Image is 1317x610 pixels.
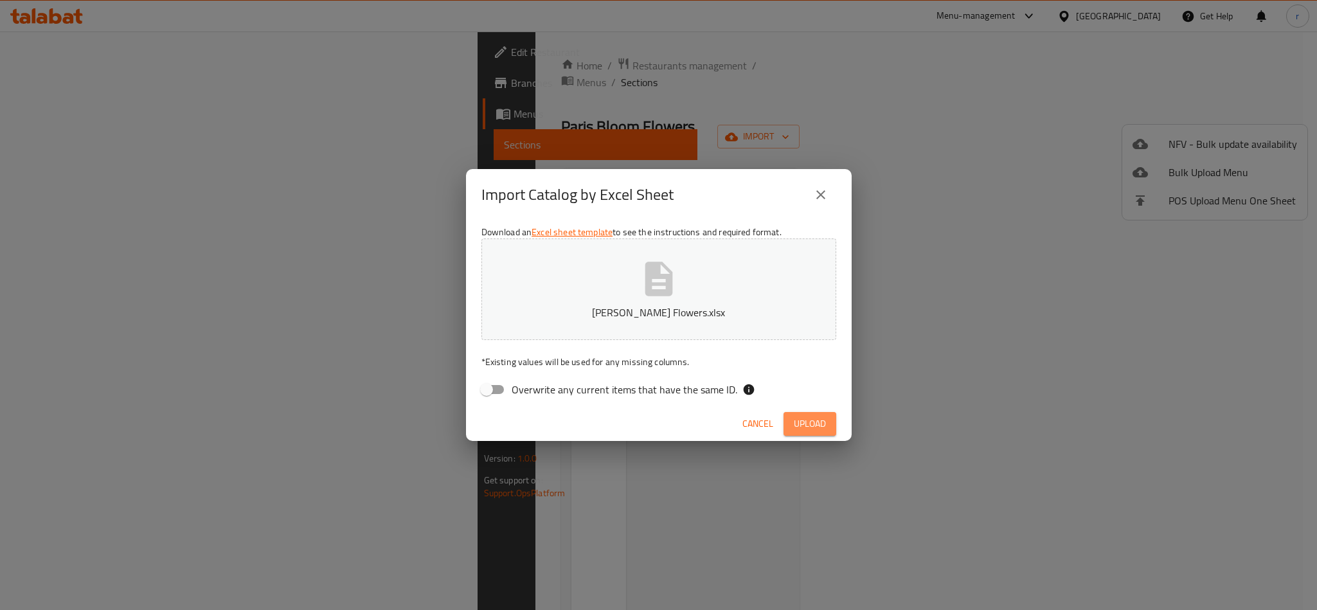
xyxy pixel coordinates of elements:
button: Upload [784,412,836,436]
button: close [805,179,836,210]
button: Cancel [737,412,778,436]
span: Cancel [742,416,773,432]
p: [PERSON_NAME] Flowers.xlsx [501,305,816,320]
svg: If the overwrite option isn't selected, then the items that match an existing ID will be ignored ... [742,383,755,396]
button: [PERSON_NAME] Flowers.xlsx [481,238,836,340]
div: Download an to see the instructions and required format. [466,220,852,407]
p: Existing values will be used for any missing columns. [481,355,836,368]
h2: Import Catalog by Excel Sheet [481,184,674,205]
span: Overwrite any current items that have the same ID. [512,382,737,397]
a: Excel sheet template [532,224,613,240]
span: Upload [794,416,826,432]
